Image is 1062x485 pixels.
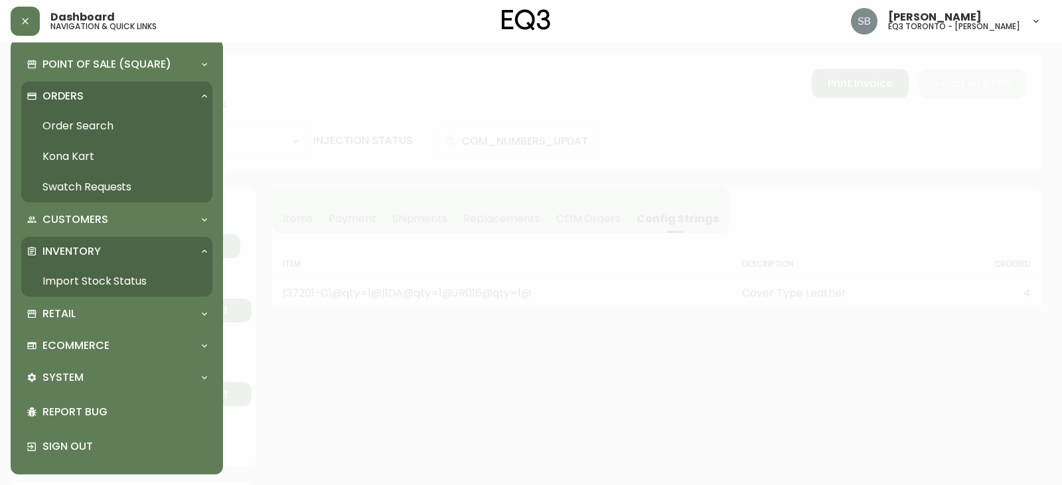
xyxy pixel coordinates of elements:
[42,89,84,104] p: Orders
[21,395,212,429] div: Report Bug
[50,23,157,31] h5: navigation & quick links
[21,429,212,464] div: Sign Out
[502,9,551,31] img: logo
[21,82,212,111] div: Orders
[42,338,110,353] p: Ecommerce
[21,50,212,79] div: Point of Sale (Square)
[888,12,982,23] span: [PERSON_NAME]
[42,370,84,385] p: System
[21,266,212,297] a: Import Stock Status
[42,57,171,72] p: Point of Sale (Square)
[42,212,108,227] p: Customers
[42,439,207,454] p: Sign Out
[21,363,212,392] div: System
[888,23,1020,31] h5: eq3 toronto - [PERSON_NAME]
[21,331,212,360] div: Ecommerce
[21,111,212,141] a: Order Search
[42,307,76,321] p: Retail
[21,141,212,172] a: Kona Kart
[42,405,207,419] p: Report Bug
[42,244,101,259] p: Inventory
[851,8,877,35] img: 62e4f14275e5c688c761ab51c449f16a
[21,172,212,202] a: Swatch Requests
[50,12,115,23] span: Dashboard
[21,299,212,328] div: Retail
[21,205,212,234] div: Customers
[21,237,212,266] div: Inventory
